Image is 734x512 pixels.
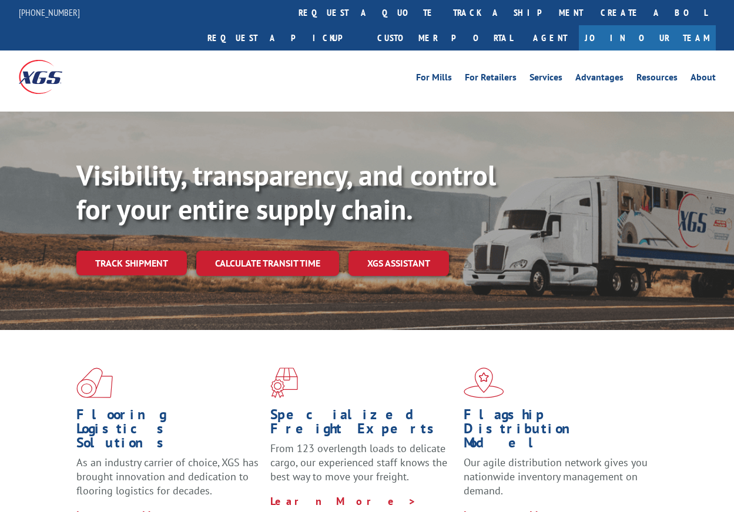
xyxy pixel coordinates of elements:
[416,73,452,86] a: For Mills
[19,6,80,18] a: [PHONE_NUMBER]
[76,368,113,398] img: xgs-icon-total-supply-chain-intelligence-red
[76,456,259,497] span: As an industry carrier of choice, XGS has brought innovation and dedication to flooring logistics...
[76,407,262,456] h1: Flooring Logistics Solutions
[521,25,579,50] a: Agent
[465,73,517,86] a: For Retailers
[270,368,298,398] img: xgs-icon-focused-on-flooring-red
[575,73,624,86] a: Advantages
[270,442,455,494] p: From 123 overlength loads to delicate cargo, our experienced staff knows the best way to move you...
[579,25,716,50] a: Join Our Team
[529,73,562,86] a: Services
[199,25,368,50] a: Request a pickup
[270,407,455,442] h1: Specialized Freight Experts
[196,251,339,276] a: Calculate transit time
[636,73,678,86] a: Resources
[464,456,648,497] span: Our agile distribution network gives you nationwide inventory management on demand.
[348,251,449,276] a: XGS ASSISTANT
[270,494,417,508] a: Learn More >
[368,25,521,50] a: Customer Portal
[464,368,504,398] img: xgs-icon-flagship-distribution-model-red
[76,157,496,227] b: Visibility, transparency, and control for your entire supply chain.
[76,251,187,275] a: Track shipment
[691,73,716,86] a: About
[464,407,649,456] h1: Flagship Distribution Model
